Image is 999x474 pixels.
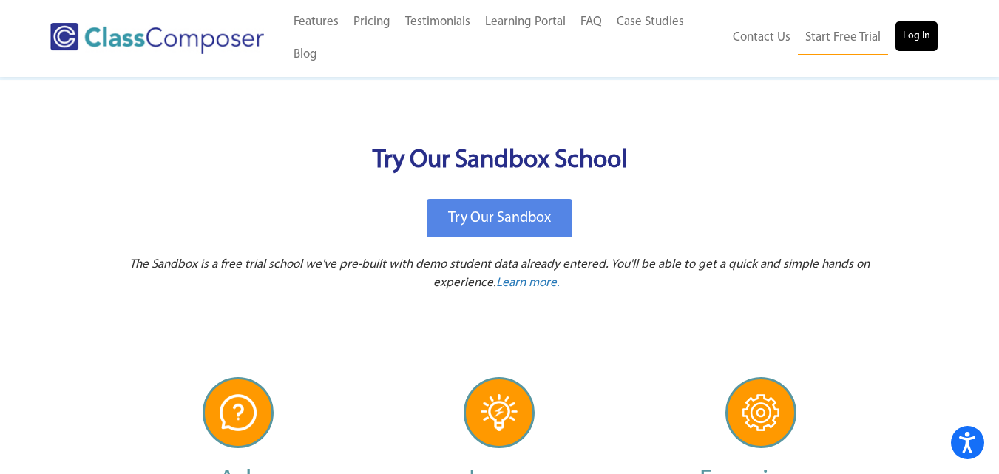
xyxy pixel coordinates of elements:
[220,394,257,431] img: Ask icon
[286,6,346,38] a: Features
[481,394,518,431] img: Learn icon
[895,21,938,51] a: Log In
[725,21,798,54] a: Contact Us
[496,274,560,293] a: Learn more.
[724,21,938,55] nav: Header Menu
[448,211,551,226] span: Try Our Sandbox
[609,6,691,38] a: Case Studies
[742,394,779,431] img: Experience icon
[427,199,572,237] a: Try Our Sandbox
[123,143,877,180] p: Try Our Sandbox School
[50,23,264,54] img: Class Composer
[478,6,573,38] a: Learning Portal
[496,277,560,289] span: Learn more.
[798,21,888,55] a: Start Free Trial
[573,6,609,38] a: FAQ
[346,6,398,38] a: Pricing
[286,38,325,71] a: Blog
[398,6,478,38] a: Testimonials
[129,258,870,289] span: The Sandbox is a free trial school we've pre-built with demo student data already entered. You'll...
[286,6,725,71] nav: Header Menu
